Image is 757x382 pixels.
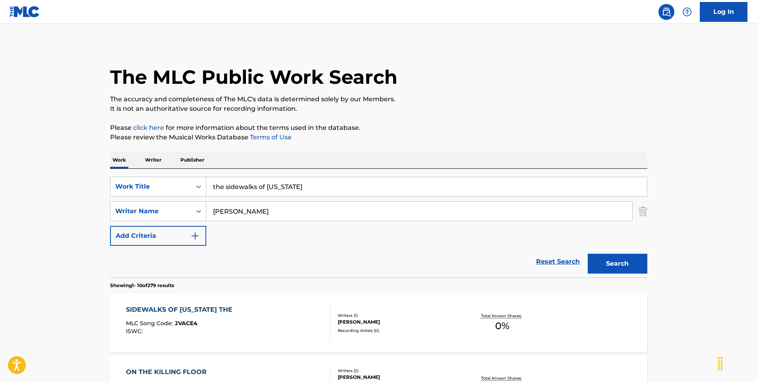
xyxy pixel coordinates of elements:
p: Writer [143,152,164,168]
p: Work [110,152,128,168]
a: click here [133,124,164,131]
iframe: Chat Widget [717,344,757,382]
button: Search [588,254,647,274]
div: [PERSON_NAME] [338,374,458,381]
div: Writers ( 2 ) [338,368,458,374]
p: Please review the Musical Works Database [110,133,647,142]
div: Recording Artists ( 0 ) [338,328,458,334]
p: Please for more information about the terms used in the database. [110,123,647,133]
p: Total Known Shares: [481,313,524,319]
a: SIDEWALKS OF [US_STATE] THEMLC Song Code:JVACE4ISWC:Writers (1)[PERSON_NAME]Recording Artists (0)... [110,293,647,353]
img: help [682,7,692,17]
a: Reset Search [532,253,584,270]
span: 0 % [495,319,509,333]
div: Help [679,4,695,20]
div: ON THE KILLING FLOOR [126,367,211,377]
h1: The MLC Public Work Search [110,65,397,89]
span: MLC Song Code : [126,320,175,327]
div: Writers ( 1 ) [338,313,458,318]
img: MLC Logo [10,6,40,17]
img: Delete Criterion [639,201,647,221]
a: Log In [700,2,747,22]
img: 9d2ae6d4665cec9f34b9.svg [190,231,200,241]
p: It is not an authoritative source for recording information. [110,104,647,114]
p: Total Known Shares: [481,375,524,381]
div: [PERSON_NAME] [338,318,458,326]
p: Publisher [178,152,207,168]
div: Work Title [115,182,187,191]
img: search [662,7,671,17]
p: The accuracy and completeness of The MLC's data is determined solely by our Members. [110,95,647,104]
div: Drag [714,352,727,376]
form: Search Form [110,177,647,278]
button: Add Criteria [110,226,206,246]
span: JVACE4 [175,320,197,327]
div: SIDEWALKS OF [US_STATE] THE [126,305,236,314]
div: Writer Name [115,206,187,216]
span: ISWC : [126,328,145,335]
a: Terms of Use [248,133,292,141]
p: Showing 1 - 10 of 279 results [110,282,174,289]
a: Public Search [658,4,674,20]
